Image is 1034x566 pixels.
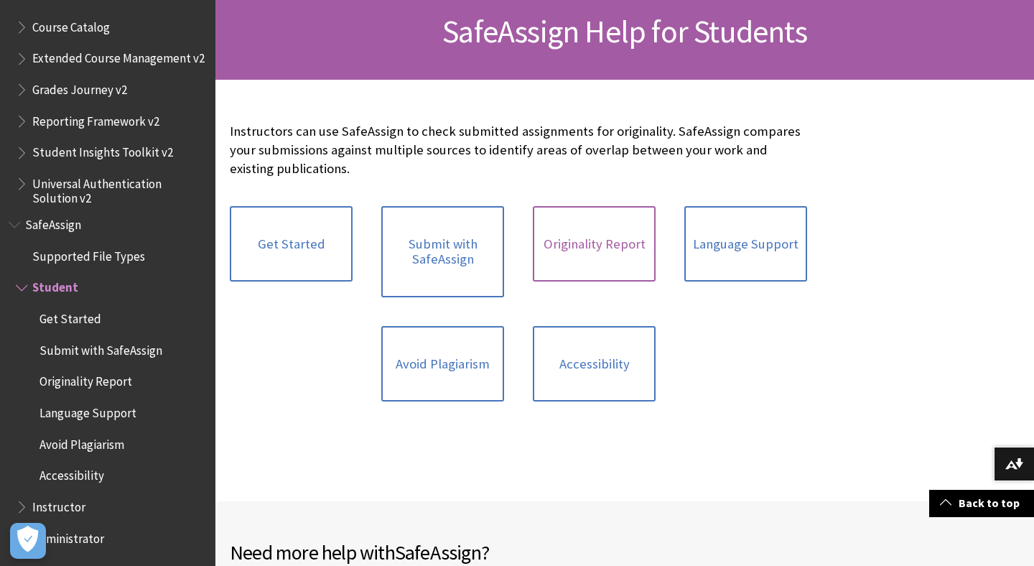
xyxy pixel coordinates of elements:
[39,307,101,326] span: Get Started
[32,47,205,66] span: Extended Course Management v2
[929,490,1034,516] a: Back to top
[381,326,504,402] a: Avoid Plagiarism
[230,206,353,282] a: Get Started
[684,206,807,282] a: Language Support
[533,326,656,402] a: Accessibility
[381,206,504,297] a: Submit with SafeAssign
[39,370,132,389] span: Originality Report
[39,401,136,420] span: Language Support
[32,141,173,160] span: Student Insights Toolkit v2
[32,244,145,264] span: Supported File Types
[32,172,205,205] span: Universal Authentication Solution v2
[39,432,124,452] span: Avoid Plagiarism
[442,11,807,51] span: SafeAssign Help for Students
[32,78,127,97] span: Grades Journey v2
[32,276,78,295] span: Student
[230,122,807,179] p: Instructors can use SafeAssign to check submitted assignments for originality. SafeAssign compare...
[32,15,110,34] span: Course Catalog
[32,526,104,546] span: Administrator
[9,213,207,550] nav: Book outline for Blackboard SafeAssign
[395,539,481,565] span: SafeAssign
[10,523,46,559] button: Open Preferences
[39,338,162,358] span: Submit with SafeAssign
[39,464,104,483] span: Accessibility
[32,109,159,129] span: Reporting Framework v2
[32,495,85,514] span: Instructor
[533,206,656,282] a: Originality Report
[25,213,81,232] span: SafeAssign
